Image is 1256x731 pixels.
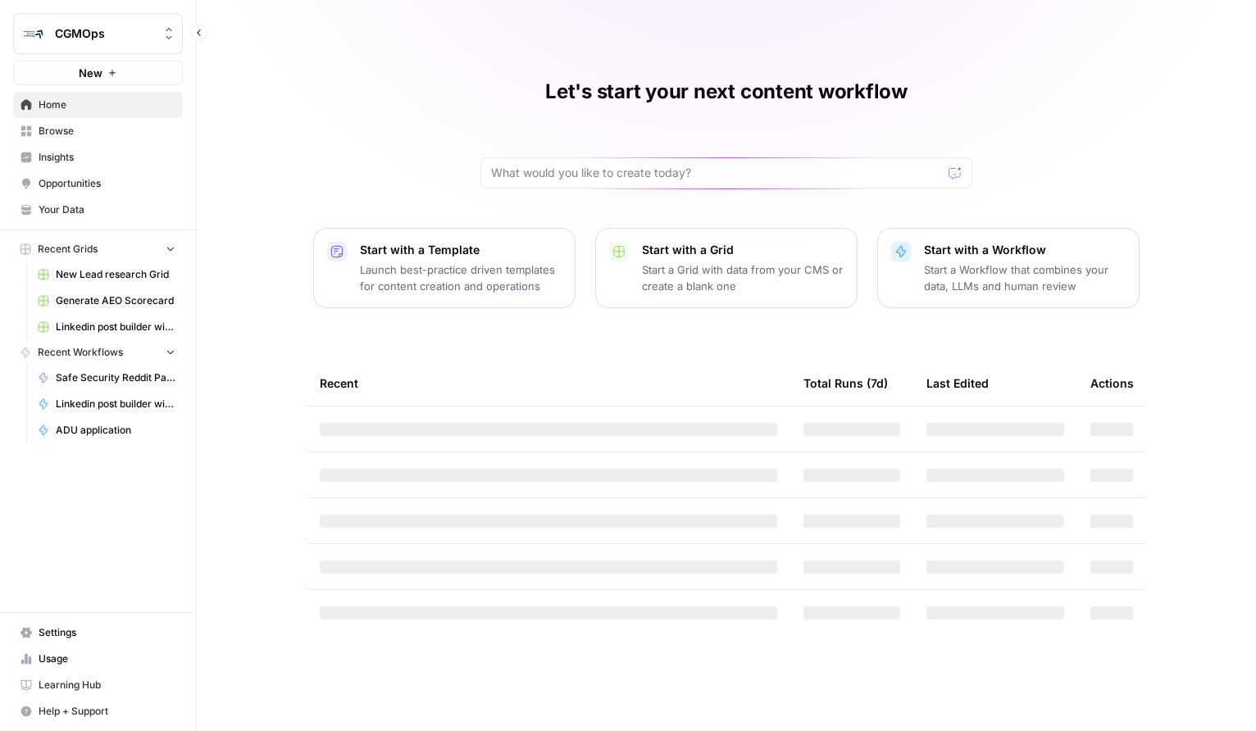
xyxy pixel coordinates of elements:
[56,397,175,411] span: Linkedin post builder with review
[38,242,98,257] span: Recent Grids
[79,65,102,81] span: New
[56,267,175,282] span: New Lead research Grid
[38,345,123,360] span: Recent Workflows
[39,202,175,217] span: Your Data
[39,625,175,640] span: Settings
[13,144,183,170] a: Insights
[13,698,183,724] button: Help + Support
[13,118,183,144] a: Browse
[924,242,1126,258] p: Start with a Workflow
[30,391,183,417] a: Linkedin post builder with review
[926,361,989,406] div: Last Edited
[13,170,183,197] a: Opportunities
[642,261,844,294] p: Start a Grid with data from your CMS or create a blank one
[595,228,858,308] button: Start with a GridStart a Grid with data from your CMS or create a blank one
[39,124,175,138] span: Browse
[55,25,154,42] span: CGMOps
[1090,361,1134,406] div: Actions
[39,98,175,112] span: Home
[545,79,908,105] h1: Let's start your next content workflow
[39,150,175,165] span: Insights
[13,92,183,118] a: Home
[56,320,175,334] span: Linkedin post builder with review Grid
[39,704,175,719] span: Help + Support
[13,672,183,698] a: Learning Hub
[13,197,183,223] a: Your Data
[13,61,183,85] button: New
[360,242,562,258] p: Start with a Template
[13,340,183,365] button: Recent Workflows
[56,423,175,438] span: ADU application
[56,293,175,308] span: Generate AEO Scorecard
[30,417,183,443] a: ADU application
[491,165,942,181] input: What would you like to create today?
[13,13,183,54] button: Workspace: CGMOps
[360,261,562,294] p: Launch best-practice driven templates for content creation and operations
[39,652,175,666] span: Usage
[39,678,175,692] span: Learning Hub
[320,361,777,406] div: Recent
[313,228,576,308] button: Start with a TemplateLaunch best-practice driven templates for content creation and operations
[30,288,183,314] a: Generate AEO Scorecard
[30,365,183,391] a: Safe Security Reddit Parser
[642,242,844,258] p: Start with a Grid
[30,261,183,288] a: New Lead research Grid
[19,19,48,48] img: CGMOps Logo
[56,370,175,385] span: Safe Security Reddit Parser
[803,361,888,406] div: Total Runs (7d)
[39,176,175,191] span: Opportunities
[13,620,183,646] a: Settings
[13,646,183,672] a: Usage
[30,314,183,340] a: Linkedin post builder with review Grid
[924,261,1126,294] p: Start a Workflow that combines your data, LLMs and human review
[877,228,1140,308] button: Start with a WorkflowStart a Workflow that combines your data, LLMs and human review
[13,237,183,261] button: Recent Grids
